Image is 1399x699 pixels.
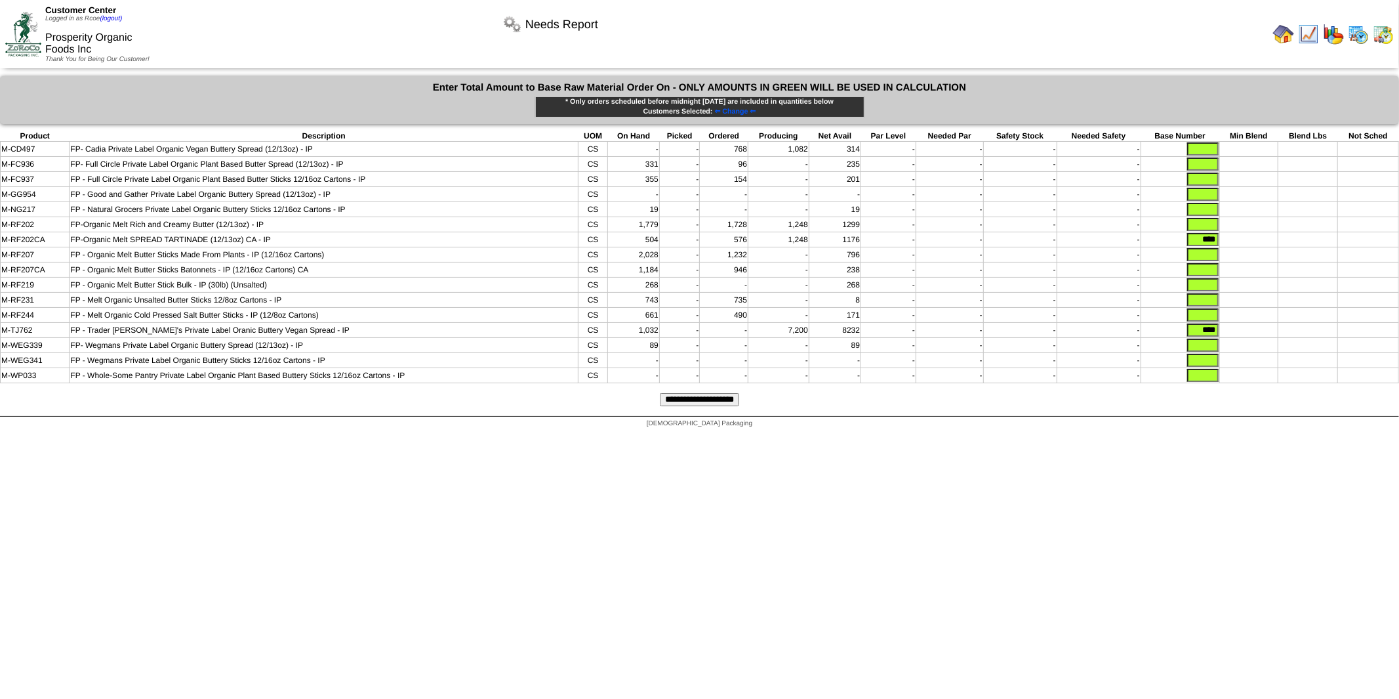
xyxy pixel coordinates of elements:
td: - [861,353,916,368]
td: - [748,293,809,308]
td: 355 [608,172,660,187]
td: CS [578,368,608,383]
th: Needed Safety [1057,131,1141,142]
td: - [659,323,700,338]
img: ZoRoCo_Logo(Green%26Foil)%20jpg.webp [5,12,41,56]
td: M-WEG339 [1,338,70,353]
th: Par Level [861,131,916,142]
td: - [916,308,983,323]
td: - [983,323,1057,338]
td: - [1057,142,1141,157]
td: 1,232 [700,247,748,263]
td: 1299 [809,217,861,232]
td: - [861,323,916,338]
td: - [861,217,916,232]
td: CS [578,187,608,202]
span: Prosperity Organic Foods Inc [45,32,132,55]
td: - [983,293,1057,308]
td: - [861,142,916,157]
td: CS [578,142,608,157]
td: CS [578,217,608,232]
td: - [916,217,983,232]
td: - [748,353,809,368]
td: - [983,217,1057,232]
td: - [748,247,809,263]
td: - [809,353,861,368]
td: - [983,172,1057,187]
td: - [809,368,861,383]
td: - [916,368,983,383]
td: - [659,308,700,323]
td: - [1057,308,1141,323]
td: - [983,263,1057,278]
th: Blend Lbs [1278,131,1338,142]
td: - [1057,232,1141,247]
td: M-FC936 [1,157,70,172]
th: Producing [748,131,809,142]
td: CS [578,263,608,278]
td: - [659,217,700,232]
td: - [748,202,809,217]
td: - [1057,368,1141,383]
td: - [916,157,983,172]
td: - [861,263,916,278]
td: - [861,293,916,308]
td: FP - Natural Grocers Private Label Organic Buttery Sticks 12/16oz Cartons - IP [70,202,578,217]
div: * Only orders scheduled before midnight [DATE] are included in quantities below Customers Selected: [535,96,864,117]
td: - [748,172,809,187]
span: Needs Report [525,18,598,32]
td: - [700,202,748,217]
td: - [608,353,660,368]
td: CS [578,157,608,172]
td: - [659,187,700,202]
td: - [659,263,700,278]
td: - [748,338,809,353]
th: Needed Par [916,131,983,142]
td: - [659,232,700,247]
td: FP - Whole-Some Pantry Private Label Organic Plant Based Buttery Sticks 12/16oz Cartons - IP [70,368,578,383]
td: - [983,187,1057,202]
td: FP - Wegmans Private Label Organic Buttery Sticks 12/16oz Cartons - IP [70,353,578,368]
td: 268 [608,278,660,293]
td: 331 [608,157,660,172]
td: - [748,263,809,278]
td: 19 [608,202,660,217]
td: - [659,172,700,187]
th: Base Number [1141,131,1219,142]
td: - [861,172,916,187]
td: 7,200 [748,323,809,338]
td: - [1057,338,1141,353]
td: - [916,202,983,217]
td: - [861,278,916,293]
td: 1,082 [748,142,809,157]
th: Min Blend [1219,131,1278,142]
span: [DEMOGRAPHIC_DATA] Packaging [647,420,752,427]
td: 1,779 [608,217,660,232]
td: FP- Full Circle Private Label Organic Plant Based Butter Spread (12/13oz) - IP [70,157,578,172]
td: - [1057,263,1141,278]
td: - [916,232,983,247]
td: - [916,263,983,278]
td: 743 [608,293,660,308]
td: - [659,368,700,383]
td: 661 [608,308,660,323]
td: - [748,187,809,202]
td: 946 [700,263,748,278]
td: 268 [809,278,861,293]
td: M-FC937 [1,172,70,187]
td: - [748,157,809,172]
td: M-WEG341 [1,353,70,368]
td: 171 [809,308,861,323]
th: Not Sched [1338,131,1399,142]
td: - [608,368,660,383]
td: CS [578,247,608,263]
a: (logout) [100,15,122,22]
td: FP- Wegmans Private Label Organic Buttery Spread (12/13oz) - IP [70,338,578,353]
td: M-TJ762 [1,323,70,338]
td: 96 [700,157,748,172]
td: M-RF202CA [1,232,70,247]
td: - [861,308,916,323]
td: 314 [809,142,861,157]
td: 89 [608,338,660,353]
td: CS [578,278,608,293]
